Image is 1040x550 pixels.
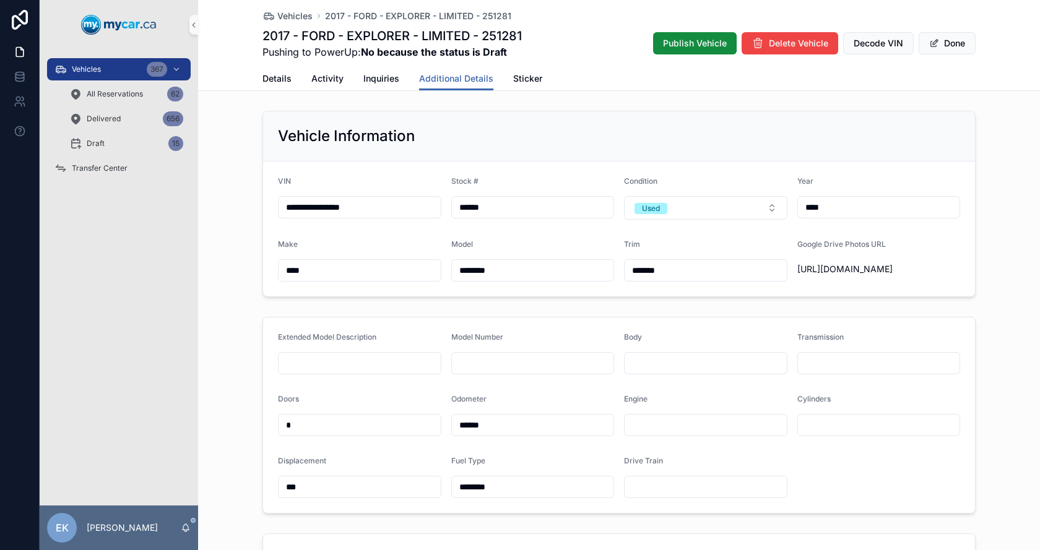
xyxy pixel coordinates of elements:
span: Stock # [451,176,479,186]
h2: Vehicle Information [278,126,415,146]
button: Select Button [624,196,787,220]
span: Publish Vehicle [663,37,727,49]
p: [PERSON_NAME] [87,522,158,534]
span: Odometer [451,394,487,403]
span: Make [278,239,298,249]
img: App logo [81,15,157,35]
span: Details [262,72,292,85]
a: Vehicles [262,10,313,22]
a: Draft15 [62,132,191,155]
a: 2017 - FORD - EXPLORER - LIMITED - 251281 [325,10,511,22]
a: Sticker [513,67,542,92]
a: Additional Details [419,67,493,91]
span: Cylinders [797,394,831,403]
span: Vehicles [277,10,313,22]
span: Pushing to PowerUp: [262,45,522,59]
span: Model Number [451,332,503,342]
a: Activity [311,67,344,92]
span: Body [624,332,642,342]
div: scrollable content [40,49,198,196]
button: Publish Vehicle [653,32,737,54]
div: 15 [168,136,183,151]
span: Decode VIN [854,37,903,49]
strong: No because the status is Draft [361,46,507,58]
a: Transfer Center [47,157,191,179]
span: All Reservations [87,89,143,99]
span: Engine [624,394,648,403]
span: Inquiries [363,72,399,85]
span: Condition [624,176,657,186]
span: Transmission [797,332,844,342]
span: Model [451,239,473,249]
span: Delete Vehicle [769,37,828,49]
h1: 2017 - FORD - EXPLORER - LIMITED - 251281 [262,27,522,45]
span: Vehicles [72,64,101,74]
span: Transfer Center [72,163,128,173]
button: Delete Vehicle [742,32,838,54]
span: Google Drive Photos URL [797,239,886,249]
span: Draft [87,139,105,148]
span: [URL][DOMAIN_NAME] [797,263,961,275]
span: Activity [311,72,344,85]
span: Additional Details [419,72,493,85]
div: 656 [163,111,183,126]
span: Fuel Type [451,456,485,465]
button: Done [919,32,976,54]
span: Drive Train [624,456,663,465]
span: Doors [278,394,299,403]
span: Displacement [278,456,326,465]
a: Delivered656 [62,108,191,130]
span: EK [56,520,69,535]
div: 367 [147,62,167,77]
a: Details [262,67,292,92]
a: All Reservations62 [62,83,191,105]
span: Trim [624,239,640,249]
div: 62 [167,87,183,101]
a: Vehicles367 [47,58,191,80]
span: Sticker [513,72,542,85]
span: Year [797,176,813,186]
span: VIN [278,176,291,186]
div: Used [642,203,660,214]
a: Inquiries [363,67,399,92]
span: Extended Model Description [278,332,376,342]
button: Decode VIN [843,32,914,54]
span: Delivered [87,114,121,124]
